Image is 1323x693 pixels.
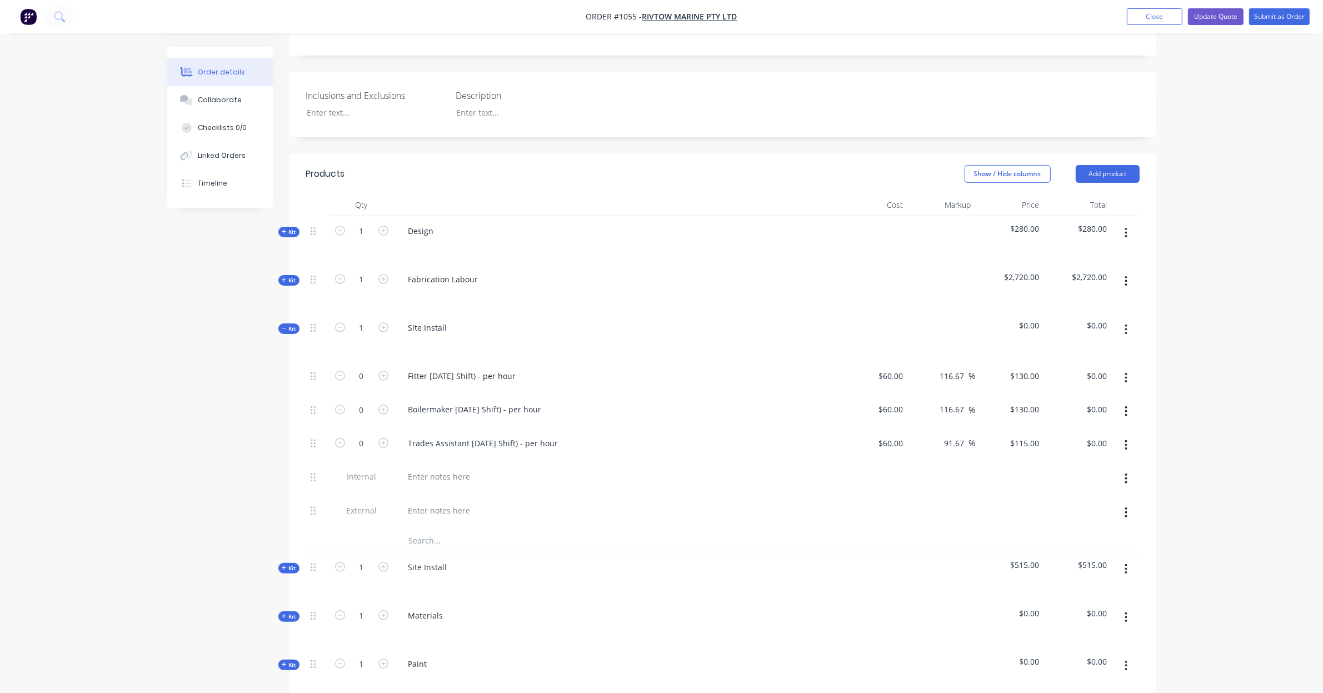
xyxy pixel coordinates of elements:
span: $0.00 [980,656,1040,667]
span: % [969,437,976,450]
div: Fabrication Labour [400,271,487,287]
div: Fitter [DATE] Shift) - per hour [400,368,525,384]
button: Order details [167,58,273,86]
div: Qty [328,194,395,216]
button: Update Quote [1188,8,1244,25]
span: $515.00 [980,559,1040,571]
button: Add product [1076,165,1140,183]
span: External [333,505,391,516]
span: % [969,403,976,416]
label: Inclusions and Exclusions [306,89,445,102]
span: $0.00 [980,320,1040,331]
div: Markup [907,194,976,216]
span: % [969,370,976,382]
div: Checklists 0/0 [198,123,247,133]
div: Site Install [400,320,456,336]
span: Kit [282,325,296,333]
span: Kit [282,276,296,285]
span: $280.00 [1048,223,1107,235]
div: Trades Assistant [DATE] Shift) - per hour [400,435,567,451]
span: $2,720.00 [980,271,1040,283]
label: Description [456,89,595,102]
button: Show / Hide columns [965,165,1051,183]
div: Kit [278,227,299,237]
div: Linked Orders [198,151,246,161]
span: Kit [282,564,296,572]
button: Timeline [167,169,273,197]
span: $515.00 [1048,559,1107,571]
span: $0.00 [1048,320,1107,331]
div: Total [1044,194,1112,216]
span: $280.00 [980,223,1040,235]
button: Linked Orders [167,142,273,169]
span: $0.00 [980,607,1040,619]
span: $0.00 [1048,656,1107,667]
span: $0.00 [1048,607,1107,619]
span: Kit [282,228,296,236]
div: Paint [400,656,436,672]
div: Products [306,167,345,181]
img: Factory [20,8,37,25]
button: Collaborate [167,86,273,114]
div: Kit [278,275,299,286]
div: Materials [400,607,452,624]
div: Cost [840,194,908,216]
span: Kit [282,661,296,669]
button: Checklists 0/0 [167,114,273,142]
div: Timeline [198,178,227,188]
span: $2,720.00 [1048,271,1107,283]
button: Submit as Order [1249,8,1310,25]
div: Kit [278,611,299,622]
div: Boilermaker [DATE] Shift) - per hour [400,401,551,417]
div: Order details [198,67,245,77]
div: Site Install [400,559,456,575]
span: Order #1055 - [586,12,642,22]
button: Close [1127,8,1182,25]
input: Search... [408,530,631,552]
div: Price [976,194,1044,216]
div: Design [400,223,443,239]
span: Kit [282,612,296,621]
div: Kit [278,323,299,334]
div: Collaborate [198,95,242,105]
div: Kit [278,660,299,670]
div: Kit [278,563,299,574]
span: Internal [333,471,391,482]
a: RIVTOW MARINE PTY LTD [642,12,737,22]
